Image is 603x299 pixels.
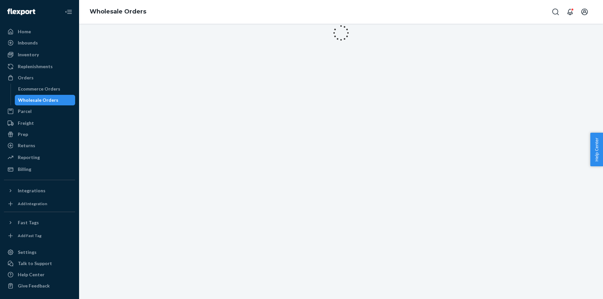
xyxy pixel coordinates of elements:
[4,106,75,117] a: Parcel
[18,154,40,161] div: Reporting
[4,269,75,280] a: Help Center
[18,51,39,58] div: Inventory
[62,5,75,18] button: Close Navigation
[4,258,75,269] a: Talk to Support
[18,249,37,256] div: Settings
[15,84,75,94] a: Ecommerce Orders
[18,166,31,173] div: Billing
[4,118,75,128] a: Freight
[15,95,75,105] a: Wholesale Orders
[18,260,52,267] div: Talk to Support
[18,233,42,238] div: Add Fast Tag
[4,247,75,258] a: Settings
[18,63,53,70] div: Replenishments
[7,9,35,15] img: Flexport logo
[18,283,50,289] div: Give Feedback
[4,199,75,209] a: Add Integration
[18,201,47,206] div: Add Integration
[90,8,146,15] a: Wholesale Orders
[4,217,75,228] button: Fast Tags
[549,5,562,18] button: Open Search Box
[4,38,75,48] a: Inbounds
[18,74,34,81] div: Orders
[18,187,45,194] div: Integrations
[84,2,152,21] ol: breadcrumbs
[18,120,34,126] div: Freight
[563,5,577,18] button: Open notifications
[18,131,28,138] div: Prep
[4,185,75,196] button: Integrations
[4,129,75,140] a: Prep
[18,28,31,35] div: Home
[4,231,75,241] a: Add Fast Tag
[4,140,75,151] a: Returns
[18,219,39,226] div: Fast Tags
[578,5,591,18] button: Open account menu
[4,61,75,72] a: Replenishments
[4,164,75,175] a: Billing
[18,86,60,92] div: Ecommerce Orders
[4,152,75,163] a: Reporting
[18,142,35,149] div: Returns
[4,26,75,37] a: Home
[18,40,38,46] div: Inbounds
[18,97,58,103] div: Wholesale Orders
[18,271,44,278] div: Help Center
[4,72,75,83] a: Orders
[590,133,603,166] button: Help Center
[18,108,32,115] div: Parcel
[4,49,75,60] a: Inventory
[4,281,75,291] button: Give Feedback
